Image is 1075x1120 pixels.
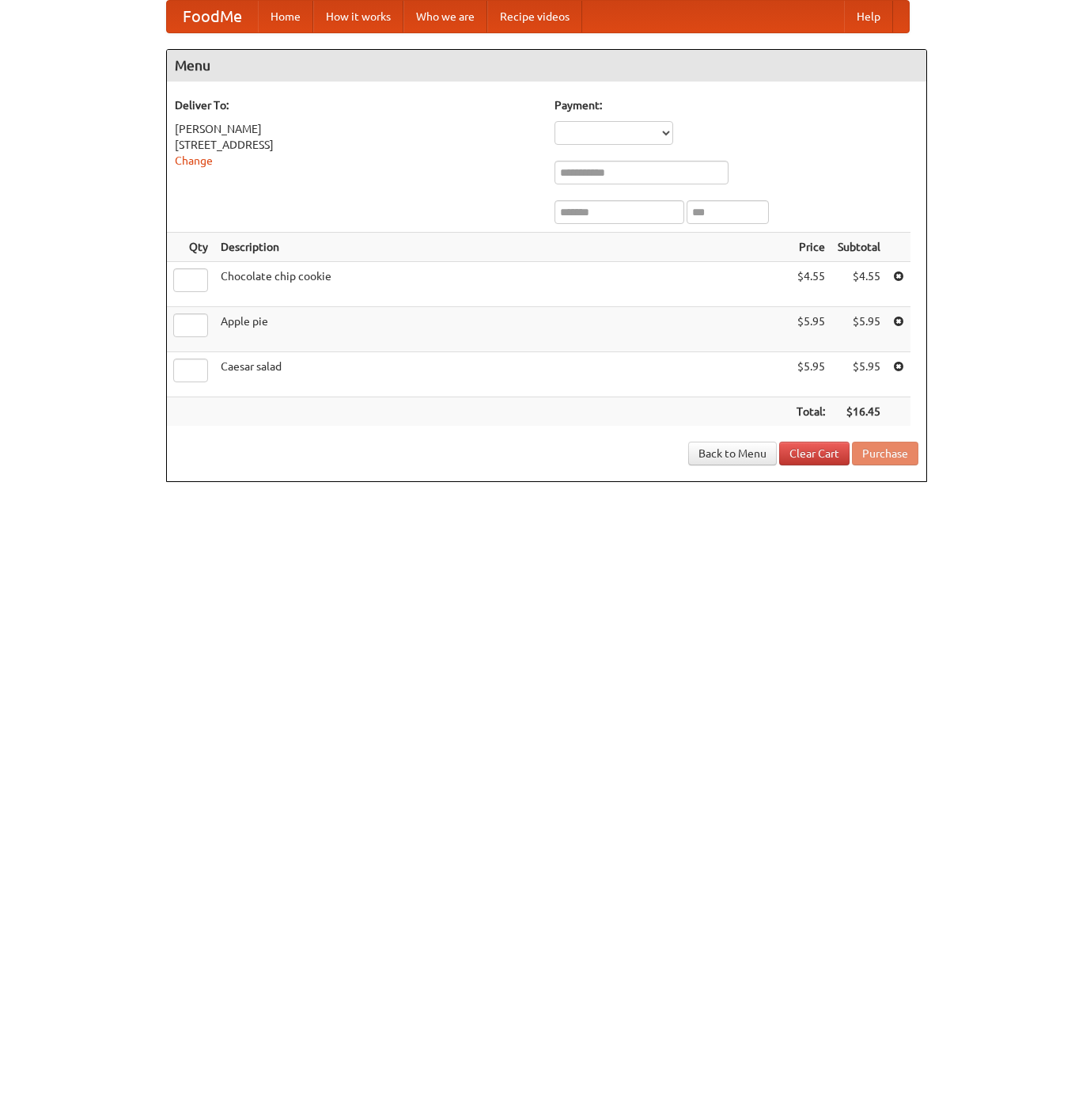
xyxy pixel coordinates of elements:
[831,262,887,307] td: $4.55
[175,97,539,113] h5: Deliver To:
[403,1,487,32] a: Who we are
[831,397,887,427] th: $16.45
[175,121,539,137] div: [PERSON_NAME]
[779,442,850,465] a: Clear Cart
[831,352,887,397] td: $5.95
[167,233,214,262] th: Qty
[214,233,790,262] th: Description
[790,233,831,262] th: Price
[852,442,918,465] button: Purchase
[258,1,313,32] a: Home
[790,352,831,397] td: $5.95
[688,442,777,465] a: Back to Menu
[167,50,926,82] h4: Menu
[167,1,258,32] a: FoodMe
[555,97,918,113] h5: Payment:
[790,307,831,352] td: $5.95
[831,233,887,262] th: Subtotal
[214,262,790,307] td: Chocolate chip cookie
[844,1,893,32] a: Help
[790,397,831,427] th: Total:
[214,352,790,397] td: Caesar salad
[831,307,887,352] td: $5.95
[175,154,213,167] a: Change
[487,1,582,32] a: Recipe videos
[214,307,790,352] td: Apple pie
[790,262,831,307] td: $4.55
[313,1,403,32] a: How it works
[175,137,539,153] div: [STREET_ADDRESS]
